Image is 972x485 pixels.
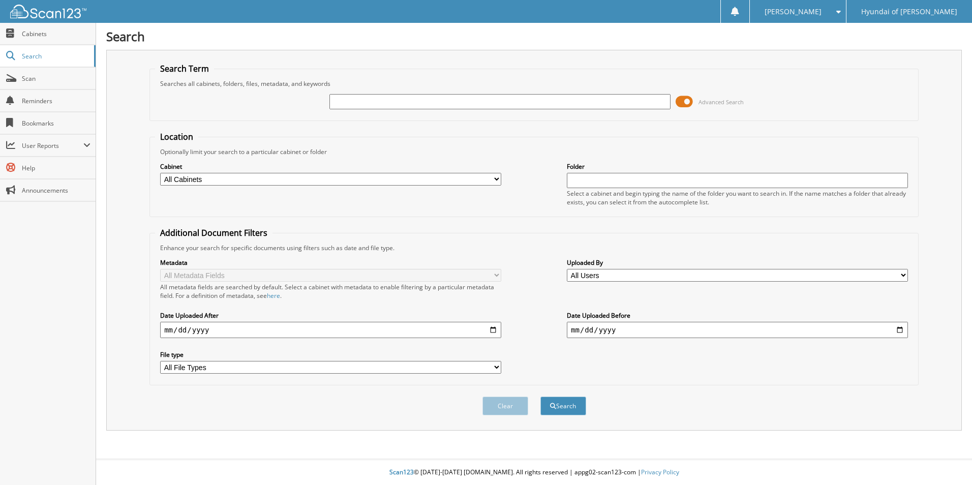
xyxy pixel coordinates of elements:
a: here [267,291,280,300]
span: Scan123 [389,468,414,476]
label: Cabinet [160,162,501,171]
label: Date Uploaded Before [567,311,908,320]
span: [PERSON_NAME] [765,9,822,15]
span: Search [22,52,89,60]
input: start [160,322,501,338]
label: Folder [567,162,908,171]
div: © [DATE]-[DATE] [DOMAIN_NAME]. All rights reserved | appg02-scan123-com | [96,460,972,485]
div: All metadata fields are searched by default. Select a cabinet with metadata to enable filtering b... [160,283,501,300]
a: Privacy Policy [641,468,679,476]
label: Uploaded By [567,258,908,267]
span: Advanced Search [698,98,744,106]
div: Searches all cabinets, folders, files, metadata, and keywords [155,79,913,88]
legend: Search Term [155,63,214,74]
span: Bookmarks [22,119,90,128]
span: Announcements [22,186,90,195]
div: Enhance your search for specific documents using filters such as date and file type. [155,244,913,252]
button: Clear [482,397,528,415]
button: Search [540,397,586,415]
legend: Additional Document Filters [155,227,272,238]
div: Select a cabinet and begin typing the name of the folder you want to search in. If the name match... [567,189,908,206]
div: Optionally limit your search to a particular cabinet or folder [155,147,913,156]
label: Metadata [160,258,501,267]
span: Hyundai of [PERSON_NAME] [861,9,957,15]
span: Cabinets [22,29,90,38]
span: User Reports [22,141,83,150]
span: Reminders [22,97,90,105]
img: scan123-logo-white.svg [10,5,86,18]
span: Help [22,164,90,172]
span: Scan [22,74,90,83]
label: Date Uploaded After [160,311,501,320]
label: File type [160,350,501,359]
h1: Search [106,28,962,45]
legend: Location [155,131,198,142]
input: end [567,322,908,338]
